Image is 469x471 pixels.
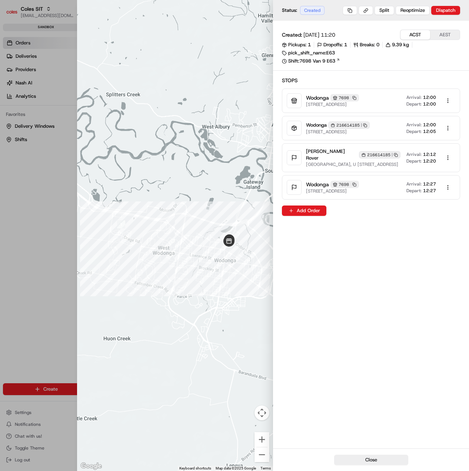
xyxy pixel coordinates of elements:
[406,128,422,134] span: Depart:
[330,181,359,188] div: 7698
[423,122,436,128] span: 12:00
[300,6,325,15] div: Created
[406,181,422,187] span: Arrival:
[79,461,103,471] img: Google
[216,466,256,470] span: Map data ©2025 Google
[359,151,400,158] div: 216614185
[406,101,422,107] span: Depart:
[179,466,211,471] button: Keyboard shortcuts
[376,41,379,48] span: 0
[344,41,347,48] span: 1
[79,461,103,471] a: Open this area in Google Maps (opens a new window)
[392,41,409,48] span: 9.39 kg
[330,94,359,101] div: 7698
[396,6,430,15] button: Reoptimize
[282,206,326,216] button: Add Order
[282,77,460,84] h2: Stops
[423,181,436,187] span: 12:27
[114,217,128,231] div: waypoint-rte_Evm5cYTMjxXRu34nAf5tdn
[306,148,357,161] span: [PERSON_NAME] Rover
[306,122,327,128] span: Wodonga
[306,94,329,101] span: Wodonga
[303,31,335,39] span: [DATE] 11:20
[430,30,460,40] button: AEST
[406,151,422,157] span: Arrival:
[260,466,271,470] a: Terms
[306,161,400,167] span: [GEOGRAPHIC_DATA], U [STREET_ADDRESS]
[282,50,335,56] div: pick_shift_name:E63
[375,6,394,15] button: Split
[406,94,422,100] span: Arrival:
[255,405,269,420] button: Map camera controls
[423,128,436,134] span: 12:05
[306,188,359,194] span: [STREET_ADDRESS]
[334,455,408,465] button: Close
[328,121,370,129] div: 216614185
[306,181,329,188] span: Wodonga
[406,188,422,194] span: Depart:
[323,41,343,48] span: Dropoffs:
[255,447,269,462] button: Zoom out
[423,188,436,194] span: 12:27
[220,233,237,250] div: route_start-rte_Evm5cYTMjxXRu34nAf5tdn
[282,58,460,64] a: Shift:7698 Van 9 E63
[431,6,460,15] button: Dispatch
[423,151,436,157] span: 12:12
[423,158,436,164] span: 12:20
[423,101,436,107] span: 12:00
[306,129,370,135] span: [STREET_ADDRESS]
[423,94,436,100] span: 12:00
[406,122,422,128] span: Arrival:
[288,41,306,48] span: Pickups:
[255,432,269,447] button: Zoom in
[306,101,359,107] span: [STREET_ADDRESS]
[400,30,430,40] button: ACST
[308,41,311,48] span: 1
[360,41,375,48] span: Breaks:
[282,31,302,39] span: Created:
[220,231,238,249] div: route_end-rte_Evm5cYTMjxXRu34nAf5tdn
[282,6,327,15] div: Status:
[406,158,422,164] span: Depart:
